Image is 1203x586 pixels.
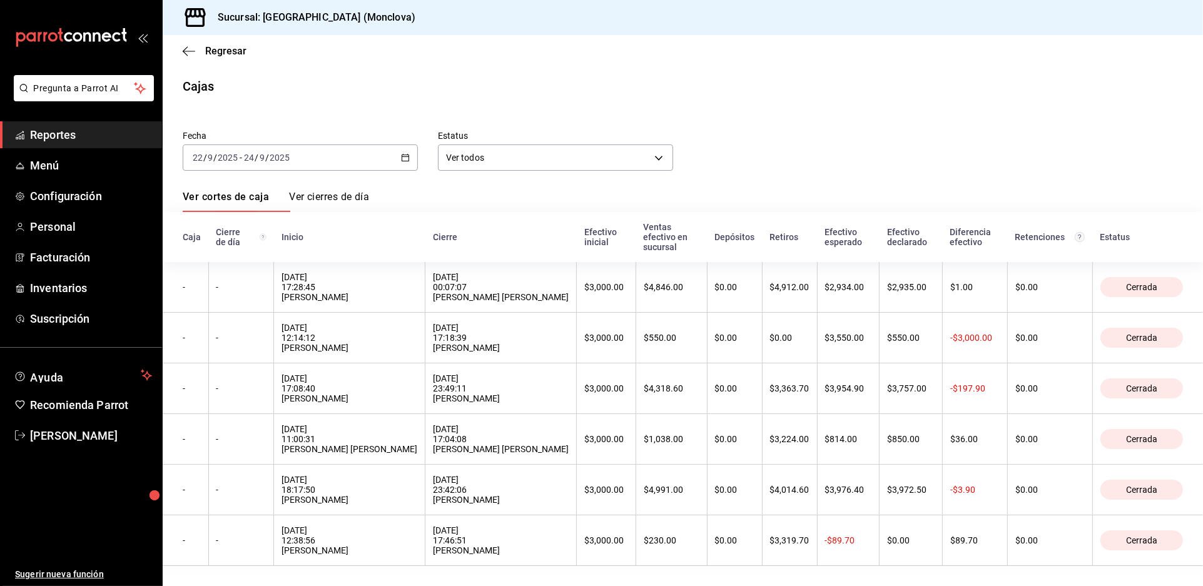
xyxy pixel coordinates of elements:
[887,227,935,247] div: Efectivo declarado
[282,424,417,454] div: [DATE] 11:00:31 [PERSON_NAME] [PERSON_NAME]
[14,75,154,101] button: Pregunta a Parrot AI
[887,333,935,343] div: $550.00
[216,227,266,247] div: Cierre de día
[433,272,569,302] div: [DATE] 00:07:07 [PERSON_NAME] [PERSON_NAME]
[1121,535,1162,545] span: Cerrada
[1121,434,1162,444] span: Cerrada
[34,82,135,95] span: Pregunta a Parrot AI
[644,282,699,292] div: $4,846.00
[183,333,201,343] div: -
[15,568,152,581] span: Sugerir nueva función
[825,535,872,545] div: -$89.70
[715,434,754,444] div: $0.00
[183,191,369,212] div: navigation tabs
[205,45,246,57] span: Regresar
[438,132,673,141] label: Estatus
[950,333,1000,343] div: -$3,000.00
[216,333,266,343] div: -
[217,153,238,163] input: ----
[715,282,754,292] div: $0.00
[282,272,417,302] div: [DATE] 17:28:45 [PERSON_NAME]
[138,33,148,43] button: open_drawer_menu
[216,383,266,393] div: -
[1015,282,1085,292] div: $0.00
[269,153,290,163] input: ----
[433,475,569,505] div: [DATE] 23:42:06 [PERSON_NAME]
[950,282,1000,292] div: $1.00
[1121,383,1162,393] span: Cerrada
[770,333,810,343] div: $0.00
[770,282,810,292] div: $4,912.00
[887,282,935,292] div: $2,935.00
[30,310,152,327] span: Suscripción
[433,424,569,454] div: [DATE] 17:04:08 [PERSON_NAME] [PERSON_NAME]
[183,77,215,96] div: Cajas
[1100,232,1183,242] div: Estatus
[240,153,242,163] span: -
[770,485,810,495] div: $4,014.60
[1015,434,1085,444] div: $0.00
[192,153,203,163] input: --
[1075,232,1085,242] svg: Total de retenciones de propinas registradas
[825,434,872,444] div: $814.00
[584,333,628,343] div: $3,000.00
[30,249,152,266] span: Facturación
[584,383,628,393] div: $3,000.00
[715,333,754,343] div: $0.00
[30,280,152,296] span: Inventarios
[769,232,810,242] div: Retiros
[282,475,417,505] div: [DATE] 18:17:50 [PERSON_NAME]
[1015,383,1085,393] div: $0.00
[950,227,1000,247] div: Diferencia efectivo
[208,10,415,25] h3: Sucursal: [GEOGRAPHIC_DATA] (Monclova)
[282,373,417,403] div: [DATE] 17:08:40 [PERSON_NAME]
[644,333,699,343] div: $550.00
[644,434,699,444] div: $1,038.00
[243,153,255,163] input: --
[1015,485,1085,495] div: $0.00
[433,373,569,403] div: [DATE] 23:49:11 [PERSON_NAME]
[203,153,207,163] span: /
[887,535,935,545] div: $0.00
[584,434,628,444] div: $3,000.00
[260,232,266,242] svg: El número de cierre de día es consecutivo y consolida todos los cortes de caja previos en un únic...
[30,427,152,444] span: [PERSON_NAME]
[825,333,872,343] div: $3,550.00
[1015,333,1085,343] div: $0.00
[433,525,569,555] div: [DATE] 17:46:51 [PERSON_NAME]
[30,218,152,235] span: Personal
[825,485,872,495] div: $3,976.40
[715,535,754,545] div: $0.00
[584,485,628,495] div: $3,000.00
[1121,485,1162,495] span: Cerrada
[825,227,872,247] div: Efectivo esperado
[183,132,418,141] label: Fecha
[216,434,266,444] div: -
[643,222,699,252] div: Ventas efectivo en sucursal
[1015,232,1085,242] div: Retenciones
[770,434,810,444] div: $3,224.00
[825,383,872,393] div: $3,954.90
[183,282,201,292] div: -
[887,485,935,495] div: $3,972.50
[644,535,699,545] div: $230.00
[30,368,136,383] span: Ayuda
[433,323,569,353] div: [DATE] 17:18:39 [PERSON_NAME]
[183,434,201,444] div: -
[183,45,246,57] button: Regresar
[715,485,754,495] div: $0.00
[216,535,266,545] div: -
[715,383,754,393] div: $0.00
[438,144,673,171] div: Ver todos
[282,525,417,555] div: [DATE] 12:38:56 [PERSON_NAME]
[950,434,1000,444] div: $36.00
[183,232,201,242] div: Caja
[9,91,154,104] a: Pregunta a Parrot AI
[282,232,418,242] div: Inicio
[183,191,269,212] a: Ver cortes de caja
[30,126,152,143] span: Reportes
[183,535,201,545] div: -
[1121,282,1162,292] span: Cerrada
[825,282,872,292] div: $2,934.00
[584,227,629,247] div: Efectivo inicial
